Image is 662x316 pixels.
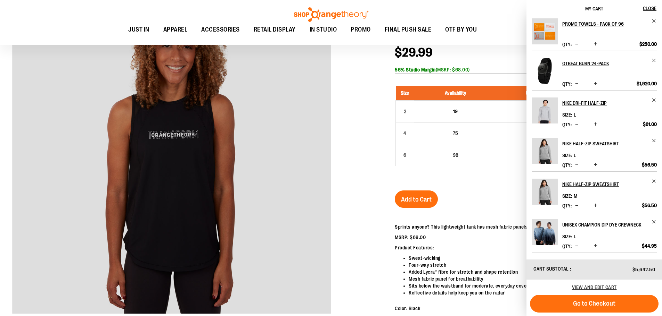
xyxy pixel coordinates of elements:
th: Availability [414,86,497,101]
span: 75 [453,130,458,136]
li: Added Lycra® fibre for stretch and shape retention [409,268,610,275]
li: Four-way stretch [409,262,610,268]
div: 6 [400,150,410,160]
a: View and edit cart [572,284,617,290]
div: $34.99 [500,133,571,140]
a: Nike Dri-FIT Half-Zip [532,97,558,128]
li: Sits below the waistband for moderate, everyday coverage [409,282,610,289]
img: Nike Dri-FIT Half-Zip [532,97,558,123]
p: Product Features: [395,244,610,251]
a: Promo Towels - Pack of 96 [562,18,657,29]
button: Increase product quantity [592,243,599,250]
a: Nike Half-Zip Sweatshirt [532,138,558,169]
a: Nike Half-Zip Sweatshirt [532,179,558,209]
span: L [574,112,576,118]
th: Unit Price [497,86,574,101]
span: $250.00 [639,41,657,47]
dt: Size [562,193,572,199]
div: $29.99 [500,148,571,155]
a: Remove item [652,18,657,24]
button: Decrease product quantity [573,41,580,48]
button: Increase product quantity [592,80,599,87]
a: Remove item [652,179,657,184]
a: FINAL PUSH SALE [378,22,439,38]
a: OTF BY YOU [438,22,484,38]
li: Product [532,51,657,90]
a: Nike Half-Zip Sweatshirt [562,179,657,190]
h2: Nike Half-Zip Sweatshirt [562,138,647,149]
li: Product [532,90,657,131]
a: PROMO [344,22,378,38]
span: $44.95 [642,243,657,249]
span: 19 [453,109,458,114]
a: Nike Half-Zip Sweatshirt [562,138,657,149]
button: Decrease product quantity [573,243,580,250]
img: Promo Towels - Pack of 96 [532,18,558,44]
span: $56.50 [642,162,657,168]
span: FINAL PUSH SALE [385,22,432,37]
span: L [574,153,576,158]
div: $29.99 [500,126,571,133]
label: Qty [562,203,572,208]
label: Qty [562,162,572,168]
a: Remove item [652,97,657,103]
span: ACCESSORIES [201,22,240,37]
li: Product [532,212,657,253]
a: Promo Towels - Pack of 96 [532,18,558,49]
img: Shop Orangetheory [293,7,369,22]
a: RETAIL DISPLAY [247,22,303,38]
span: $29.99 [395,45,432,60]
a: Unisex Champion Dip Dye Crewneck [532,219,558,250]
li: Product [532,253,657,293]
p: Sprints anyone? This lightweight tank has mesh fabric panels for breathability in sweaty situations. [395,223,610,230]
button: Increase product quantity [592,162,599,169]
a: OTbeat Burn 24-pack [562,58,657,69]
label: Qty [562,42,572,47]
p: Color: Black [395,305,610,312]
span: 98 [453,152,458,158]
img: Unisex Champion Dip Dye Crewneck [532,219,558,245]
button: Add to Cart [395,190,438,208]
span: PROMO [351,22,371,37]
span: $1,920.00 [637,80,657,87]
li: Product [532,131,657,171]
label: Qty [562,81,572,87]
span: $61.00 [643,121,657,127]
button: Decrease product quantity [573,80,580,87]
a: Nike Dri-FIT Half-Zip [562,97,657,109]
button: Decrease product quantity [573,202,580,209]
a: Remove item [652,219,657,224]
li: Sweat-wicking [409,255,610,262]
h2: Unisex Champion Dip Dye Crewneck [562,219,647,230]
div: 2 [400,106,410,117]
div: $34.99 [500,155,571,162]
span: L [574,234,576,239]
li: Product [532,18,657,51]
h2: Nike Dri-FIT Half-Zip [562,97,647,109]
a: Remove item [652,58,657,63]
label: Qty [562,244,572,249]
label: Qty [562,122,572,127]
li: Mesh fabric panel for breathability [409,275,610,282]
button: Increase product quantity [592,41,599,48]
a: IN STUDIO [303,22,344,38]
img: OTbeat Burn 24-pack [532,58,558,84]
a: JUST IN [121,22,156,38]
a: OTbeat Burn 24-pack [532,58,558,88]
div: (MSRP: $68.00) [395,66,650,73]
span: Close [643,6,656,11]
span: $5,642.50 [632,267,655,272]
a: ACCESSORIES [194,22,247,38]
li: Reflective details help keep you on the radar [409,289,610,296]
span: Add to Cart [401,196,432,203]
button: Go to Checkout [530,295,659,313]
span: My Cart [585,6,603,11]
li: Product [532,171,657,212]
span: APPAREL [163,22,188,37]
img: Nike Half-Zip Sweatshirt [532,179,558,205]
div: $34.99 [500,111,571,118]
span: Go to Checkout [573,300,615,307]
button: Increase product quantity [592,202,599,209]
a: APPAREL [156,22,195,37]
